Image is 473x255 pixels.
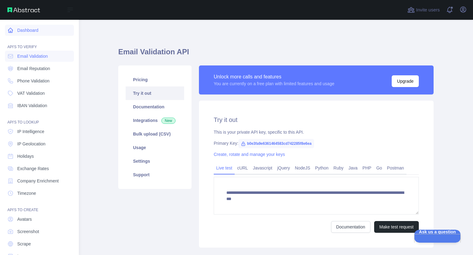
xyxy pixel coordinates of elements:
[17,228,39,235] span: Screenshot
[17,216,32,222] span: Avatars
[17,165,49,172] span: Exchange Rates
[360,163,374,173] a: PHP
[7,7,40,12] img: Abstract API
[250,163,275,173] a: Javascript
[5,151,74,162] a: Holidays
[346,163,360,173] a: Java
[214,152,285,157] a: Create, rotate and manage your keys
[214,163,235,173] a: Live test
[17,53,48,59] span: Email Validation
[17,78,50,84] span: Phone Validation
[416,6,440,14] span: Invite users
[374,221,419,233] button: Make test request
[374,163,385,173] a: Go
[5,238,74,249] a: Scrape
[17,65,50,72] span: Email Reputation
[313,163,331,173] a: Python
[214,115,419,124] h2: Try it out
[5,138,74,149] a: IP Geolocation
[331,163,346,173] a: Ruby
[126,73,184,86] a: Pricing
[275,163,292,173] a: jQuery
[17,153,34,159] span: Holidays
[5,188,74,199] a: Timezone
[5,214,74,225] a: Avatars
[5,100,74,111] a: IBAN Validation
[126,86,184,100] a: Try it out
[214,129,419,135] div: This is your private API key, specific to this API.
[5,25,74,36] a: Dashboard
[5,126,74,137] a: IP Intelligence
[17,102,47,109] span: IBAN Validation
[126,168,184,182] a: Support
[17,90,45,96] span: VAT Validation
[235,163,250,173] a: cURL
[5,51,74,62] a: Email Validation
[126,100,184,114] a: Documentation
[214,140,419,146] div: Primary Key:
[17,178,59,184] span: Company Enrichment
[126,114,184,127] a: Integrations New
[5,37,74,49] div: API'S TO VERIFY
[5,75,74,86] a: Phone Validation
[161,118,176,124] span: New
[5,112,74,125] div: API'S TO LOOKUP
[5,163,74,174] a: Exchange Rates
[331,221,370,233] a: Documentation
[292,163,313,173] a: NodeJS
[406,5,441,15] button: Invite users
[5,200,74,212] div: API'S TO CREATE
[214,73,334,81] div: Unlock more calls and features
[385,163,406,173] a: Postman
[126,141,184,154] a: Usage
[17,190,36,196] span: Timezone
[17,128,44,135] span: IP Intelligence
[392,75,419,87] button: Upgrade
[214,81,334,87] div: You are currently on a free plan with limited features and usage
[126,127,184,141] a: Bulk upload (CSV)
[17,241,31,247] span: Scrape
[5,88,74,99] a: VAT Validation
[238,139,314,148] span: b0e3fa9e6361464583cd742285f8e6ea
[126,154,184,168] a: Settings
[17,141,46,147] span: IP Geolocation
[414,230,461,243] iframe: Help Scout Beacon - Open
[5,226,74,237] a: Screenshot
[5,63,74,74] a: Email Reputation
[5,175,74,186] a: Company Enrichment
[118,47,434,62] h1: Email Validation API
